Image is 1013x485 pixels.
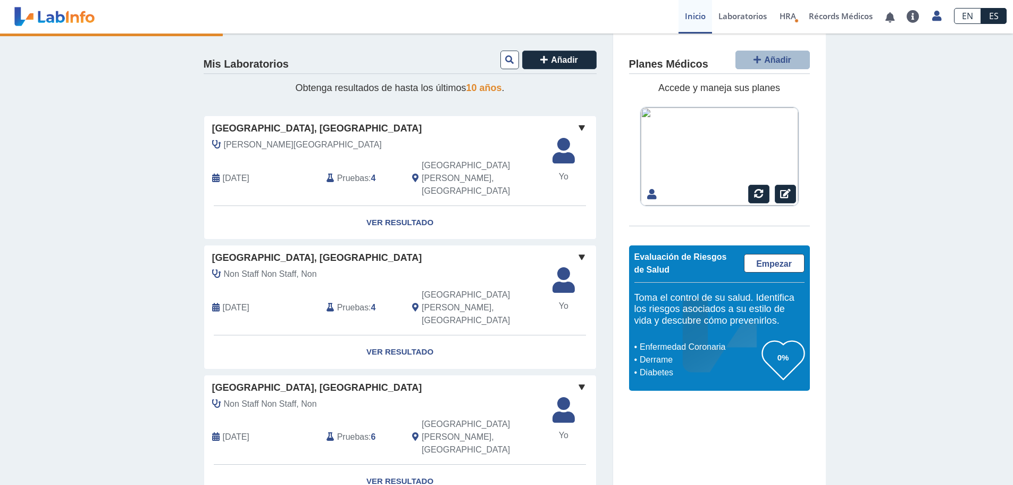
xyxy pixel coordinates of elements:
[337,301,369,314] span: Pruebas
[319,159,404,198] div: :
[780,11,796,21] span: HRA
[637,341,762,354] li: Enfermedad Coronaria
[204,335,596,369] a: Ver Resultado
[295,83,504,93] span: Obtenga resultados de hasta los últimos .
[637,366,762,379] li: Diabetes
[223,301,249,314] span: 2025-06-21
[546,170,581,183] span: Yo
[634,252,727,274] span: Evaluación de Riesgos de Salud
[224,138,382,151] span: Aldarando Garcia, Francisco
[337,172,369,185] span: Pruebas
[422,159,539,198] span: San Juan, PR
[422,418,539,456] span: San Juan, PR
[204,58,289,71] h4: Mis Laboratorios
[204,206,596,240] a: Ver Resultado
[981,8,1007,24] a: ES
[224,268,317,281] span: Non Staff Non Staff, Non
[223,172,249,185] span: 2025-09-18
[319,289,404,327] div: :
[337,431,369,443] span: Pruebas
[658,83,780,93] span: Accede y maneja sus planes
[764,55,791,64] span: Añadir
[762,351,805,364] h3: 0%
[212,381,422,395] span: [GEOGRAPHIC_DATA], [GEOGRAPHIC_DATA]
[634,292,805,327] h5: Toma el control de su salud. Identifica los riesgos asociados a su estilo de vida y descubre cómo...
[735,51,810,69] button: Añadir
[371,174,376,183] b: 4
[954,8,981,24] a: EN
[319,418,404,456] div: :
[371,432,376,441] b: 6
[756,259,792,268] span: Empezar
[371,303,376,312] b: 4
[637,354,762,366] li: Derrame
[212,251,422,265] span: [GEOGRAPHIC_DATA], [GEOGRAPHIC_DATA]
[212,121,422,136] span: [GEOGRAPHIC_DATA], [GEOGRAPHIC_DATA]
[546,429,581,442] span: Yo
[224,398,317,410] span: Non Staff Non Staff, Non
[223,431,249,443] span: 2025-02-27
[546,300,581,313] span: Yo
[551,55,578,64] span: Añadir
[744,254,805,273] a: Empezar
[629,58,708,71] h4: Planes Médicos
[422,289,539,327] span: San Juan, PR
[466,83,502,93] span: 10 años
[522,51,597,69] button: Añadir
